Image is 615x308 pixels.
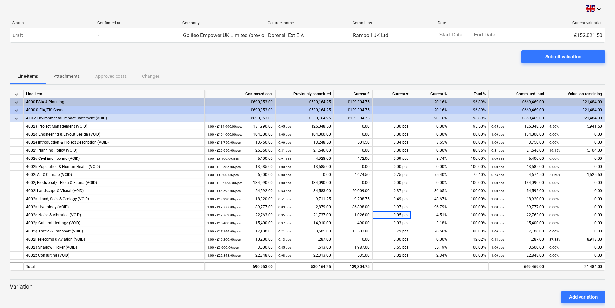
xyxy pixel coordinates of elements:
[373,219,411,227] div: 0.03 pcs
[207,163,273,171] div: 13,585.00
[373,147,411,155] div: 0.00 pcs
[438,21,518,25] div: Date
[491,189,504,193] small: 1.00 pcs
[549,163,602,171] div: 0.00
[278,179,331,187] div: 134,090.00
[278,252,331,260] div: 22,313.00
[26,147,202,155] div: 4002f Planning Policy (VOID)
[207,195,273,203] div: 18,920.00
[450,203,489,211] div: 100.00%
[491,252,544,260] div: 22,848.00
[26,179,202,187] div: 4002j Biodiversity - Flora & Fauna (VOID)
[26,139,202,147] div: 4002e Introduction & Project Description (VOID)
[373,155,411,163] div: 0.09 pcs
[373,187,411,195] div: 0.37 pcs
[491,149,504,152] small: 0.81 pcs
[353,21,433,25] div: Commit as
[373,203,411,211] div: 0.97 pcs
[278,149,291,152] small: 0.81 pcs
[26,114,202,122] div: 4XX2 Environmental Impact Statement (VOID)
[373,163,411,171] div: 0.00 pcs
[549,230,559,233] small: 0.00%
[450,211,489,219] div: 100.00%
[207,141,241,144] small: 1.00 × £13,750.00 / pcs
[450,139,489,147] div: 100.00%
[278,147,331,155] div: 21,546.00
[182,21,262,25] div: Company
[411,252,450,260] div: 2.34%
[26,219,202,227] div: 4002p Cultural Heritage (VOID)
[278,230,291,233] small: 0.21 pcs
[549,252,602,260] div: 0.00
[411,147,450,155] div: 0.00%
[353,32,388,38] div: Ramboll UK Ltd
[491,165,504,169] small: 1.00 pcs
[491,254,504,257] small: 1.00 pcs
[450,98,489,106] div: 96.89%
[334,211,373,219] div: 1,026.00
[549,181,559,185] small: 0.00%
[278,238,291,241] small: 0.13 pcs
[549,125,559,128] small: 4.50%
[545,53,581,61] div: Submit valuation
[549,203,602,211] div: 0.00
[26,252,202,260] div: 4002x Consulting (VOID)
[472,31,503,40] input: End Date
[491,147,544,155] div: 21,546.00
[411,179,450,187] div: 0.00%
[491,173,504,177] small: 0.75 pcs
[26,203,202,211] div: 4002n Hydrology (VOID)
[373,114,411,122] div: -
[278,203,331,211] div: 2,879.00
[411,139,450,147] div: 3.65%
[334,171,373,179] div: 4,674.50
[411,219,450,227] div: 3.18%
[549,173,560,177] small: 24.60%
[13,115,20,122] span: keyboard_arrow_down
[411,195,450,203] div: 48.67%
[373,179,411,187] div: 0.00 pcs
[489,262,547,270] div: 669,469.00
[276,114,334,122] div: £530,164.25
[278,227,331,235] div: 3,685.00
[491,230,504,233] small: 1.00 pcs
[491,171,544,179] div: 4,674.50
[549,179,602,187] div: 0.00
[489,90,547,98] div: Committed total
[411,203,450,211] div: 96.79%
[491,122,544,130] div: 126,048.50
[207,227,273,235] div: 17,188.00
[373,139,411,147] div: 0.04 pcs
[334,155,373,163] div: 472.00
[450,187,489,195] div: 100.00%
[334,187,373,195] div: 20,009.00
[26,163,202,171] div: 4002h Population & Human Health (VOID)
[411,171,450,179] div: 75.40%
[278,133,291,136] small: 1.00 pcs
[450,147,489,155] div: 80.85%
[373,98,411,106] div: -
[334,106,373,114] div: £139,304.75
[334,203,373,211] div: 86,898.00
[278,213,291,217] small: 0.95 pcs
[450,90,489,98] div: Total %
[411,106,450,114] div: 20.16%
[207,189,241,193] small: 1.00 × £54,592.00 / pcs
[489,106,547,114] div: £669,469.00
[207,246,239,249] small: 1.00 × £3,600.00 / pcs
[491,219,544,227] div: 15,400.00
[278,221,291,225] small: 0.97 pcs
[411,187,450,195] div: 36.65%
[26,187,202,195] div: 4002l Landscape & Visual (VOID)
[12,21,92,25] div: Status
[26,98,202,106] div: 4000 ESIA & Planning
[13,90,20,98] span: keyboard_arrow_down
[26,243,202,252] div: 4002s Shadow Flicker (VOID)
[278,165,291,169] small: 1.00 pcs
[334,195,373,203] div: 9,208.75
[549,187,602,195] div: 0.00
[411,243,450,252] div: 55.19%
[549,165,559,169] small: 0.00%
[549,211,602,219] div: 0.00
[450,155,489,163] div: 100.00%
